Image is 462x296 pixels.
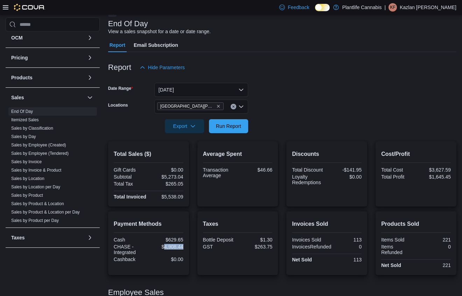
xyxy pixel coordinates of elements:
h3: End Of Day [108,20,148,28]
a: Sales by Location [11,176,44,181]
a: Sales by Product & Location per Day [11,210,80,215]
span: Sales by Location per Day [11,184,60,190]
span: Hide Parameters [148,64,185,71]
h3: Sales [11,94,24,101]
h3: Products [11,74,33,81]
span: [GEOGRAPHIC_DATA][PERSON_NAME] [160,103,215,110]
h2: Total Sales ($) [114,150,183,158]
div: Bottle Deposit [203,237,236,243]
div: Cash [114,237,147,243]
button: Pricing [11,54,84,61]
div: -$141.95 [328,167,362,173]
h2: Cost/Profit [381,150,451,158]
h2: Invoices Sold [292,220,362,228]
img: Cova [14,4,45,11]
div: InvoicesRefunded [292,244,331,250]
span: Export [169,119,200,133]
div: Transaction Average [203,167,236,178]
h3: OCM [11,34,23,41]
div: $1,645.45 [418,174,451,180]
a: Feedback [276,0,312,14]
div: GST [203,244,236,250]
button: Products [86,73,94,82]
div: 0 [334,244,362,250]
button: [DATE] [154,83,248,97]
div: Kazlan Foisy-Lentz [388,3,397,12]
p: Plantlife Cannabis [342,3,382,12]
h2: Payment Methods [114,220,183,228]
button: Hide Parameters [137,60,188,74]
input: Dark Mode [315,4,330,11]
a: End Of Day [11,109,33,114]
div: $5,538.09 [150,194,183,200]
h2: Taxes [203,220,273,228]
span: Sales by Invoice [11,159,42,165]
div: Loyalty Redemptions [292,174,325,185]
span: Sales by Location [11,176,44,181]
div: 221 [418,237,451,243]
button: Sales [86,93,94,102]
span: Sales by Product per Day [11,218,59,223]
span: Sales by Product & Location [11,201,64,207]
div: Total Tax [114,181,147,187]
div: Total Discount [292,167,325,173]
div: $3,627.59 [418,167,451,173]
span: Email Subscription [134,38,178,52]
span: Feedback [288,4,309,11]
span: Run Report [216,123,241,130]
button: Pricing [86,53,94,62]
h3: Pricing [11,54,28,61]
div: 0 [418,244,451,250]
span: Sales by Employee (Created) [11,142,66,148]
div: Total Cost [381,167,414,173]
div: $46.66 [239,167,272,173]
button: Run Report [209,119,248,133]
span: KF [390,3,395,12]
strong: Net Sold [292,257,312,262]
span: Sales by Day [11,134,36,139]
div: Cashback [114,257,147,262]
a: Sales by Employee (Tendered) [11,151,69,156]
h2: Average Spent [203,150,273,158]
button: Taxes [86,233,94,242]
div: CHASE - Integrated [114,244,147,255]
div: Sales [6,107,100,228]
h2: Products Sold [381,220,451,228]
div: $629.65 [150,237,183,243]
button: Sales [11,94,84,101]
div: Subtotal [114,174,147,180]
div: $265.05 [150,181,183,187]
div: $0.00 [328,174,362,180]
span: St. Albert - Erin Ridge [157,102,224,110]
a: Sales by Employee (Created) [11,143,66,147]
div: Gift Cards [114,167,147,173]
label: Locations [108,102,128,108]
span: Sales by Product [11,193,43,198]
strong: Total Invoiced [114,194,146,200]
a: Sales by Product per Day [11,218,59,223]
a: Sales by Invoice & Product [11,168,61,173]
div: Items Refunded [381,244,414,255]
strong: Net Sold [381,262,401,268]
p: Kazlan [PERSON_NAME] [400,3,456,12]
span: Itemized Sales [11,117,39,123]
div: $263.75 [239,244,272,250]
a: Itemized Sales [11,117,39,122]
div: $0.00 [150,257,183,262]
div: 113 [328,237,362,243]
a: Sales by Classification [11,126,53,131]
div: $4,908.44 [150,244,183,250]
a: Sales by Invoice [11,159,42,164]
div: $0.00 [150,167,183,173]
button: OCM [11,34,84,41]
div: 113 [328,257,362,262]
div: Invoices Sold [292,237,325,243]
h3: Taxes [11,234,25,241]
label: Date Range [108,86,133,91]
